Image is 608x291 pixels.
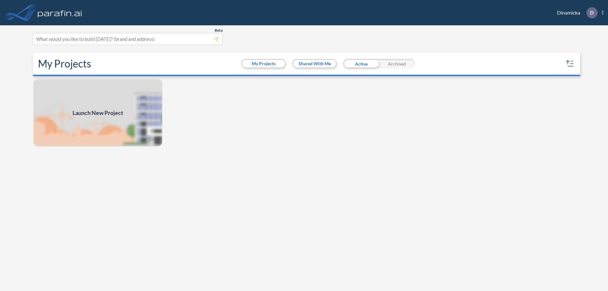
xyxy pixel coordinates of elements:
[73,109,123,117] span: Launch New Project
[33,79,163,147] img: add
[343,59,379,68] div: Active
[590,10,594,16] p: D
[379,59,415,68] div: Archived
[36,6,83,19] img: logo
[38,58,91,70] h2: My Projects
[215,28,223,33] span: Beta
[293,60,336,67] button: Shared With Me
[33,79,163,147] a: Launch New Project
[548,7,603,18] div: Dinamicka
[565,59,575,69] button: sort
[242,60,285,67] button: My Projects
